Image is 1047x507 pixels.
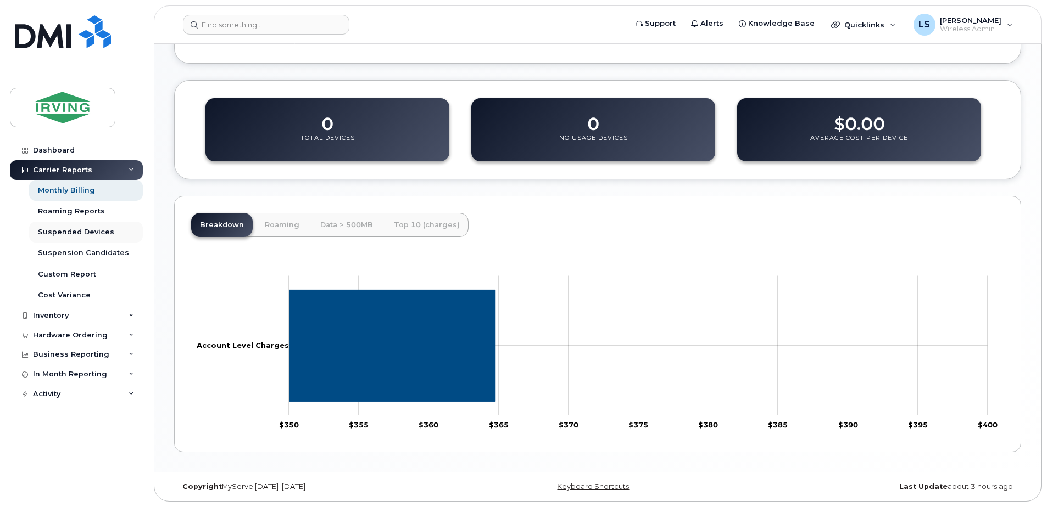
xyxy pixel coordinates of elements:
[906,14,1021,36] div: Lisa Soucy
[768,420,788,429] tspan: $385
[810,134,908,154] p: Average Cost Per Device
[311,213,382,237] a: Data > 500MB
[731,13,822,35] a: Knowledge Base
[700,18,723,29] span: Alerts
[349,420,369,429] tspan: $355
[823,14,904,36] div: Quicklinks
[978,420,998,429] tspan: $400
[834,103,885,134] dd: $0.00
[182,482,222,491] strong: Copyright
[489,420,509,429] tspan: $365
[183,15,349,35] input: Find something...
[899,482,948,491] strong: Last Update
[628,420,648,429] tspan: $375
[419,420,438,429] tspan: $360
[918,18,930,31] span: LS
[256,213,308,237] a: Roaming
[174,482,456,491] div: MyServe [DATE]–[DATE]
[587,103,599,134] dd: 0
[300,134,355,154] p: Total Devices
[279,420,299,429] tspan: $350
[289,290,495,401] g: Series
[191,213,253,237] a: Breakdown
[739,482,1021,491] div: about 3 hours ago
[321,103,333,134] dd: 0
[940,25,1001,33] span: Wireless Admin
[838,420,858,429] tspan: $390
[683,13,731,35] a: Alerts
[557,482,629,491] a: Keyboard Shortcuts
[385,213,469,237] a: Top 10 (charges)
[844,20,884,29] span: Quicklinks
[196,340,289,349] tspan: Account Level Charges
[559,134,628,154] p: No Usage Devices
[698,420,718,429] tspan: $380
[748,18,815,29] span: Knowledge Base
[645,18,676,29] span: Support
[940,16,1001,25] span: [PERSON_NAME]
[559,420,578,429] tspan: $370
[628,13,683,35] a: Support
[908,420,928,429] tspan: $395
